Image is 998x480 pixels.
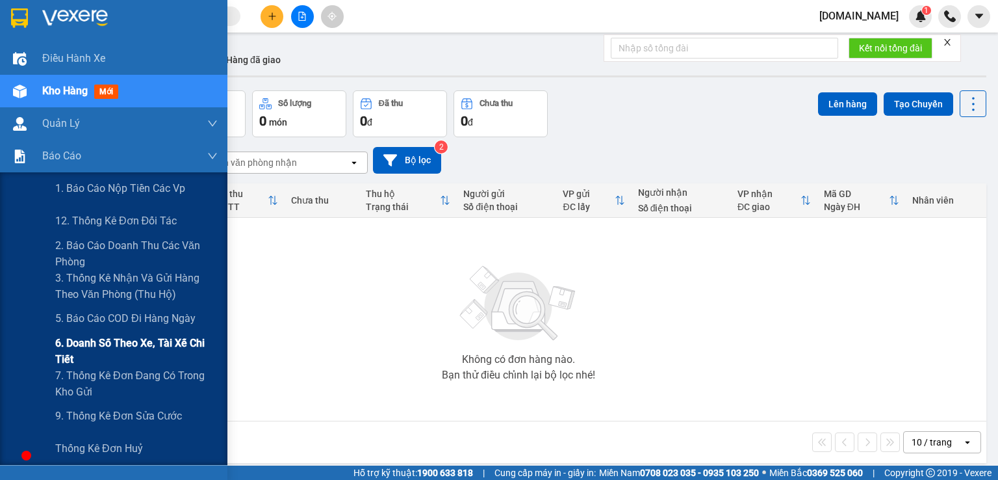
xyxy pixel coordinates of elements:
[915,10,927,22] img: icon-new-feature
[11,8,28,28] img: logo-vxr
[809,8,909,24] span: [DOMAIN_NAME]
[42,85,88,97] span: Kho hàng
[462,354,575,365] div: Không có đơn hàng nào.
[442,370,595,380] div: Bạn thử điều chỉnh lại bộ lọc nhé!
[379,99,403,108] div: Đã thu
[640,468,759,478] strong: 0708 023 035 - 0935 103 250
[922,6,931,15] sup: 1
[824,189,889,199] div: Mã GD
[353,466,473,480] span: Hỗ trợ kỹ thuật:
[55,237,218,270] span: 2. Báo cáo doanh thu các văn phòng
[42,148,81,164] span: Báo cáo
[373,147,441,174] button: Bộ lọc
[291,195,353,206] div: Chưa thu
[209,183,284,218] th: Toggle SortBy
[859,41,922,55] span: Kết nối tổng đài
[13,150,27,163] img: solution-icon
[55,440,143,457] span: Thống kê đơn huỷ
[769,466,863,480] span: Miền Bắc
[480,99,513,108] div: Chưa thu
[468,117,473,127] span: đ
[944,10,956,22] img: phone-icon
[349,157,359,168] svg: open
[817,183,906,218] th: Toggle SortBy
[94,85,118,99] span: mới
[599,466,759,480] span: Miền Nam
[461,113,468,129] span: 0
[435,140,448,153] sup: 2
[55,213,177,229] span: 12. Thống kê đơn đối tác
[463,189,550,199] div: Người gửi
[259,113,266,129] span: 0
[884,92,953,116] button: Tạo Chuyến
[268,12,277,21] span: plus
[556,183,631,218] th: Toggle SortBy
[42,50,105,66] span: Điều hành xe
[360,113,367,129] span: 0
[366,202,441,212] div: Trạng thái
[207,151,218,161] span: down
[252,90,346,137] button: Số lượng0món
[454,258,583,349] img: svg+xml;base64,PHN2ZyBjbGFzcz0ibGlzdC1wbHVnX19zdmciIHhtbG5zPSJodHRwOi8vd3d3LnczLm9yZy8yMDAwL3N2Zy...
[291,5,314,28] button: file-add
[494,466,596,480] span: Cung cấp máy in - giấy in:
[454,90,548,137] button: Chưa thu0đ
[967,5,990,28] button: caret-down
[638,187,724,198] div: Người nhận
[216,189,267,199] div: Đã thu
[824,202,889,212] div: Ngày ĐH
[42,115,80,131] span: Quản Lý
[818,92,877,116] button: Lên hàng
[55,310,196,327] span: 5. Báo cáo COD đi hàng ngày
[298,12,307,21] span: file-add
[737,202,800,212] div: ĐC giao
[367,117,372,127] span: đ
[55,270,218,302] span: 3. Thống kê nhận và gửi hàng theo văn phòng (thu hộ)
[269,117,287,127] span: món
[417,468,473,478] strong: 1900 633 818
[55,367,218,400] span: 7. Thống kê đơn đang có trong kho gửi
[849,38,932,59] button: Kết nối tổng đài
[13,52,27,66] img: warehouse-icon
[321,5,344,28] button: aim
[278,99,311,108] div: Số lượng
[762,470,766,475] span: ⚪️
[737,189,800,199] div: VP nhận
[55,335,218,367] span: 6. Doanh số theo xe, tài xế chi tiết
[55,408,182,424] span: 9. Thống kê đơn sửa cước
[943,38,952,47] span: close
[207,118,218,129] span: down
[55,180,185,196] span: 1. Báo cáo nộp tiền các vp
[962,437,973,447] svg: open
[924,6,928,15] span: 1
[731,183,817,218] th: Toggle SortBy
[611,38,838,59] input: Nhập số tổng đài
[216,44,291,75] button: Hàng đã giao
[327,12,337,21] span: aim
[873,466,875,480] span: |
[207,156,297,169] div: Chọn văn phòng nhận
[973,10,985,22] span: caret-down
[912,436,952,449] div: 10 / trang
[216,202,267,212] div: HTTT
[563,202,614,212] div: ĐC lấy
[261,5,283,28] button: plus
[13,117,27,131] img: warehouse-icon
[912,195,980,206] div: Nhân viên
[359,183,457,218] th: Toggle SortBy
[563,189,614,199] div: VP gửi
[483,466,485,480] span: |
[463,202,550,212] div: Số điện thoại
[353,90,447,137] button: Đã thu0đ
[366,189,441,199] div: Thu hộ
[926,468,935,477] span: copyright
[807,468,863,478] strong: 0369 525 060
[13,85,27,98] img: warehouse-icon
[638,203,724,213] div: Số điện thoại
